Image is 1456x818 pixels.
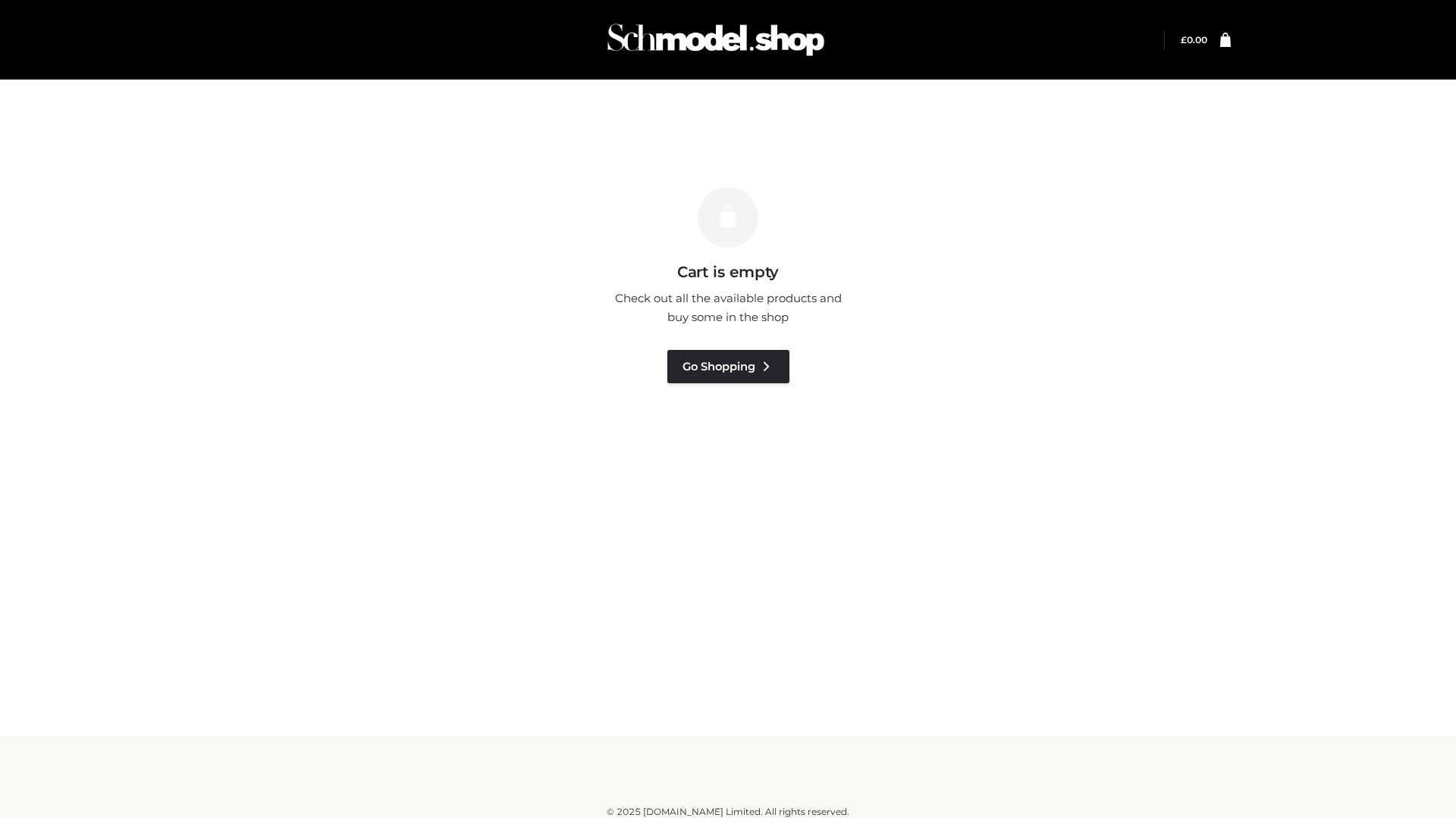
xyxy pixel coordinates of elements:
[1181,34,1187,45] span: £
[602,10,830,70] img: Schmodel Admin 964
[667,350,789,383] a: Go Shopping
[607,289,849,327] p: Check out all the available products and buy some in the shop
[1181,34,1207,45] bdi: 0.00
[1181,34,1207,45] a: £0.00
[259,263,1197,281] h3: Cart is empty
